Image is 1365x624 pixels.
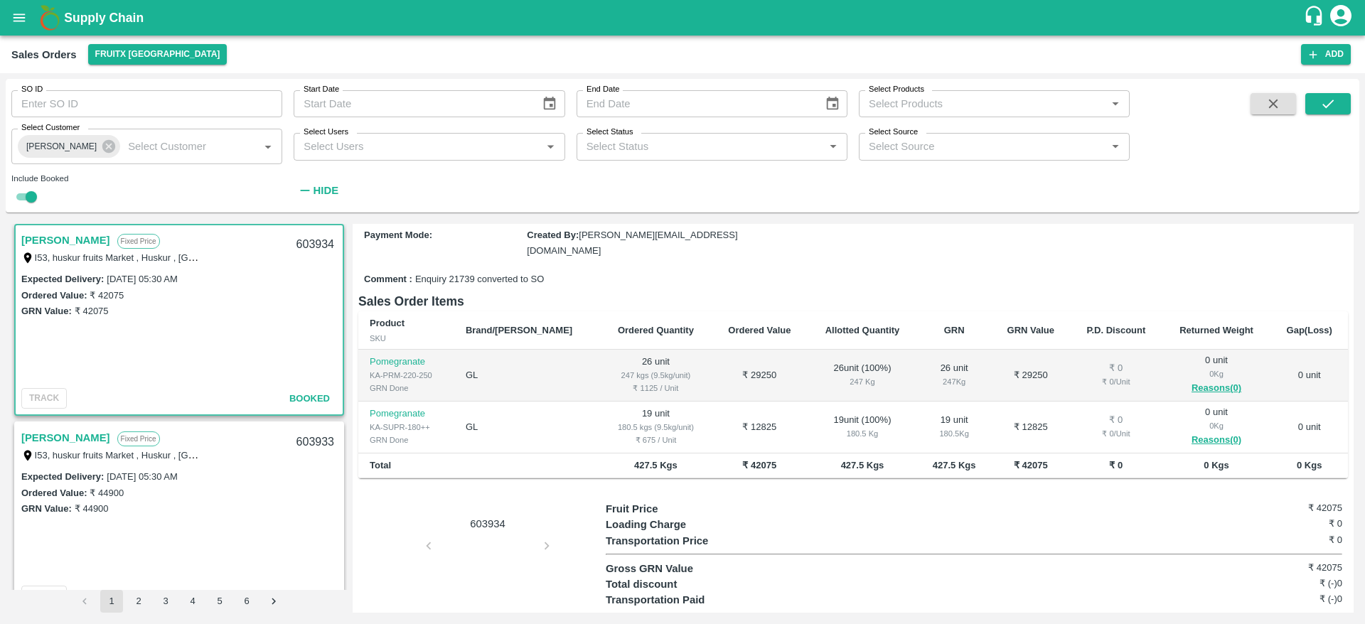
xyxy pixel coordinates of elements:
[611,421,700,434] div: 180.5 kgs (9.5kg/unit)
[235,590,258,613] button: Go to page 6
[262,590,285,613] button: Go to next page
[1303,5,1328,31] div: customer-support
[1219,576,1342,591] h6: ₹ (-)0
[606,533,790,549] p: Transportation Price
[991,402,1070,453] td: ₹ 12825
[454,402,600,453] td: GL
[1328,3,1354,33] div: account of current user
[294,178,342,203] button: Hide
[611,369,700,382] div: 247 kgs (9.5kg/unit)
[712,350,808,402] td: ₹ 29250
[21,122,80,134] label: Select Customer
[21,306,72,316] label: GRN Value:
[289,393,330,404] span: Booked
[304,84,339,95] label: Start Date
[742,460,776,470] b: ₹ 42075
[1297,460,1322,470] b: 0 Kgs
[434,516,541,532] p: 603934
[1086,325,1145,335] b: P.D. Discount
[1219,561,1342,575] h6: ₹ 42075
[370,369,443,382] div: KA-PRM-220-250
[541,137,560,156] button: Open
[600,350,712,402] td: 26 unit
[1270,402,1348,453] td: 0 unit
[122,137,236,156] input: Select Customer
[415,273,544,286] span: Enquiry 21739 converted to SO
[454,350,600,402] td: GL
[824,137,842,156] button: Open
[869,127,918,138] label: Select Source
[991,350,1070,402] td: ₹ 29250
[370,355,443,369] p: Pomegranate
[618,325,694,335] b: Ordered Quantity
[358,291,1348,311] h6: Sales Order Items
[606,517,790,532] p: Loading Charge
[35,252,750,263] label: I53, huskur fruits Market , Huskur , [GEOGRAPHIC_DATA] , [GEOGRAPHIC_DATA] ([GEOGRAPHIC_DATA]) Ur...
[712,402,808,453] td: ₹ 12825
[527,230,737,256] span: [PERSON_NAME][EMAIL_ADDRESS][DOMAIN_NAME]
[208,590,231,613] button: Go to page 5
[606,561,790,576] p: Gross GRN Value
[1174,432,1260,448] button: Reasons(0)
[36,4,64,32] img: logo
[117,431,160,446] p: Fixed Price
[1219,517,1342,531] h6: ₹ 0
[1007,325,1054,335] b: GRN Value
[370,382,443,394] div: GRN Done
[21,471,104,482] label: Expected Delivery :
[933,460,976,470] b: 427.5 Kgs
[64,8,1303,28] a: Supply Chain
[841,460,884,470] b: 427.5 Kgs
[819,427,906,440] div: 180.5 Kg
[21,231,110,249] a: [PERSON_NAME]
[107,274,177,284] label: [DATE] 05:30 AM
[127,590,150,613] button: Go to page 2
[370,434,443,446] div: GRN Done
[606,592,790,608] p: Transportation Paid
[819,362,906,388] div: 26 unit ( 100 %)
[825,325,900,335] b: Allotted Quantity
[1014,460,1048,470] b: ₹ 42075
[35,449,750,461] label: I53, huskur fruits Market , Huskur , [GEOGRAPHIC_DATA] , [GEOGRAPHIC_DATA] ([GEOGRAPHIC_DATA]) Ur...
[3,1,36,34] button: open drawer
[863,137,1102,156] input: Select Source
[611,382,700,394] div: ₹ 1125 / Unit
[11,45,77,64] div: Sales Orders
[928,375,980,388] div: 247 Kg
[304,127,348,138] label: Select Users
[71,590,287,613] nav: pagination navigation
[154,590,177,613] button: Go to page 3
[364,230,432,240] label: Payment Mode :
[21,488,87,498] label: Ordered Value:
[1179,325,1253,335] b: Returned Weight
[819,375,906,388] div: 247 Kg
[88,44,227,65] button: Select DC
[1174,406,1260,448] div: 0 unit
[1219,533,1342,547] h6: ₹ 0
[1174,367,1260,380] div: 0 Kg
[1287,325,1332,335] b: Gap(Loss)
[21,290,87,301] label: Ordered Value:
[117,234,160,249] p: Fixed Price
[64,11,144,25] b: Supply Chain
[1174,380,1260,397] button: Reasons(0)
[606,576,790,592] p: Total discount
[581,137,820,156] input: Select Status
[1081,362,1150,375] div: ₹ 0
[587,127,633,138] label: Select Status
[90,290,124,301] label: ₹ 42075
[21,84,43,95] label: SO ID
[1301,44,1351,65] button: Add
[1081,414,1150,427] div: ₹ 0
[1106,137,1125,156] button: Open
[314,185,338,196] strong: Hide
[1106,95,1125,113] button: Open
[1204,460,1228,470] b: 0 Kgs
[869,84,924,95] label: Select Products
[1174,354,1260,397] div: 0 unit
[75,503,109,514] label: ₹ 44900
[600,402,712,453] td: 19 unit
[90,488,124,498] label: ₹ 44900
[1174,419,1260,432] div: 0 Kg
[21,274,104,284] label: Expected Delivery :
